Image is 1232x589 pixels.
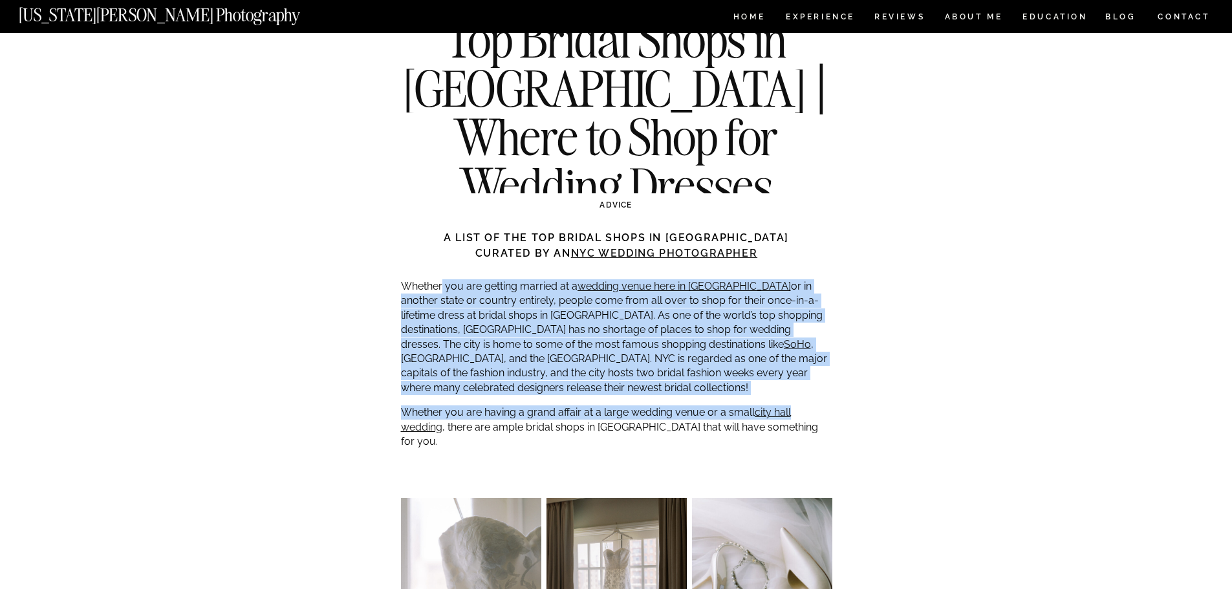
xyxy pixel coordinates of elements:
[475,247,757,259] strong: curated by an
[1105,13,1136,24] a: BLOG
[786,13,854,24] a: Experience
[578,280,791,292] a: wedding venue here in [GEOGRAPHIC_DATA]
[19,6,343,17] a: [US_STATE][PERSON_NAME] Photography
[401,406,791,433] a: city hall wedding
[382,15,851,210] h1: Top Bridal Shops in [GEOGRAPHIC_DATA] | Where to Shop for Wedding Dresses
[944,13,1003,24] a: ABOUT ME
[1021,13,1089,24] a: EDUCATION
[444,231,789,244] strong: A list of the top bridal shops in [GEOGRAPHIC_DATA]
[1157,10,1211,24] a: CONTACT
[874,13,923,24] a: REVIEWS
[731,13,768,24] a: HOME
[401,405,832,449] p: Whether you are having a grand affair at a large wedding venue or a small , there are ample brida...
[600,200,632,209] a: ADVICE
[401,279,832,395] p: Whether you are getting married at a or in another state or country entirely, people come from al...
[784,338,811,350] a: SoHo
[571,247,757,259] a: NYC wedding photographer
